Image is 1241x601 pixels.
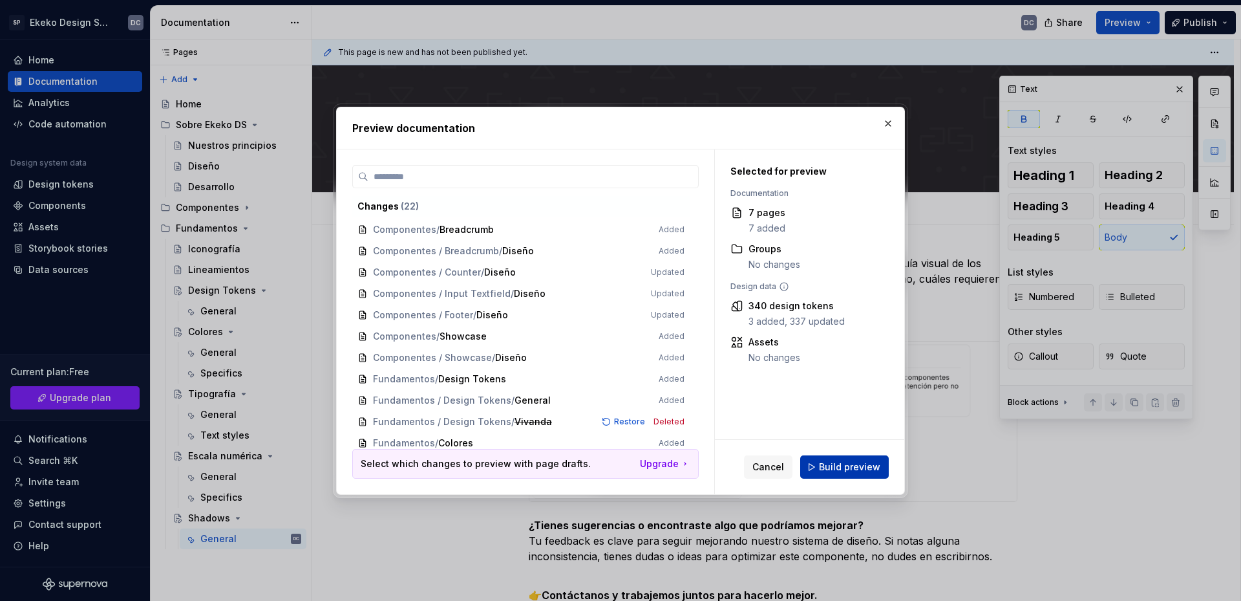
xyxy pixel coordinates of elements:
[730,281,874,292] div: Design data
[748,222,785,235] div: 7 added
[819,461,880,474] span: Build preview
[730,165,874,178] div: Selected for preview
[748,315,845,328] div: 3 added, 337 updated
[748,300,845,312] div: 340 design tokens
[361,457,591,470] p: Select which changes to preview with page drafts.
[598,415,651,428] button: Restore
[800,455,889,479] button: Build preview
[744,455,792,479] button: Cancel
[748,258,800,271] div: No changes
[352,120,889,136] h2: Preview documentation
[401,201,419,212] span: ( 22 )
[748,206,785,219] div: 7 pages
[748,351,800,364] div: No changes
[640,457,690,470] a: Upgrade
[357,200,684,213] div: Changes
[748,336,800,349] div: Assets
[730,188,874,199] div: Documentation
[748,243,800,256] div: Groups
[752,461,784,474] span: Cancel
[614,417,645,427] span: Restore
